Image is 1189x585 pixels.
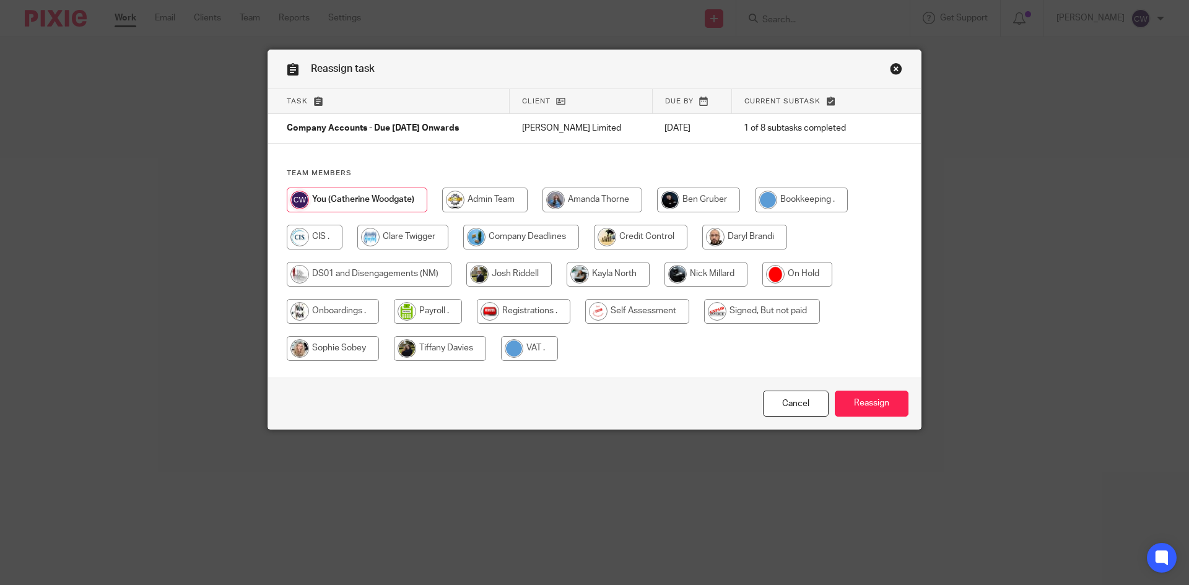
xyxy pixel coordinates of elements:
[890,63,902,79] a: Close this dialog window
[287,98,308,105] span: Task
[744,98,821,105] span: Current subtask
[664,122,719,134] p: [DATE]
[522,122,640,134] p: [PERSON_NAME] Limited
[287,124,459,133] span: Company Accounts - Due [DATE] Onwards
[311,64,375,74] span: Reassign task
[835,391,908,417] input: Reassign
[731,114,878,144] td: 1 of 8 subtasks completed
[763,391,829,417] a: Close this dialog window
[522,98,551,105] span: Client
[665,98,694,105] span: Due by
[287,168,902,178] h4: Team members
